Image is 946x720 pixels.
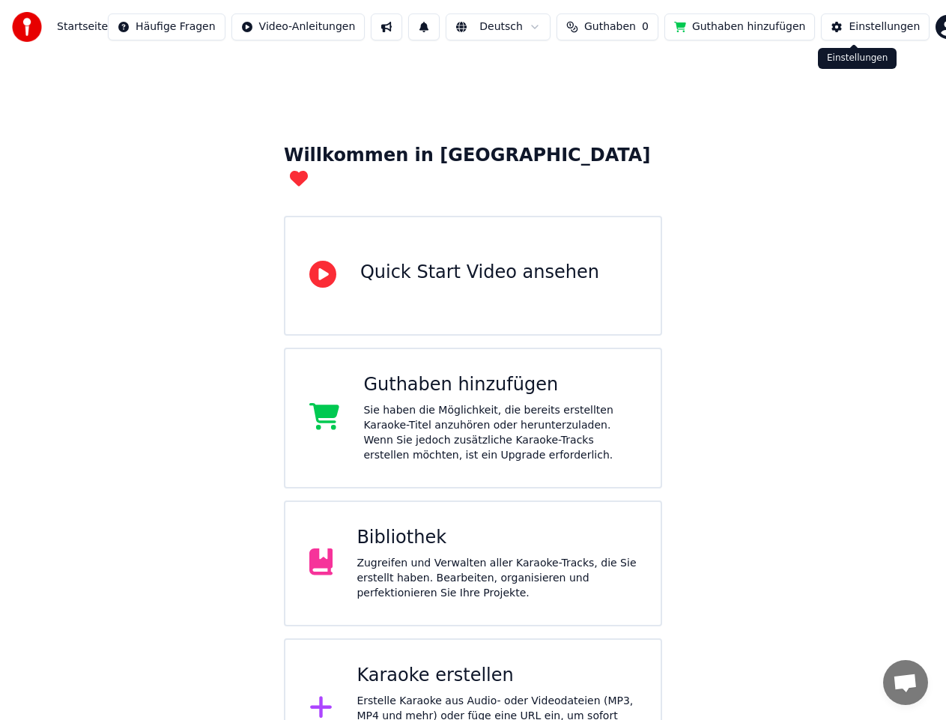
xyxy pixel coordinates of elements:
[231,13,366,40] button: Video-Anleitungen
[57,19,108,34] nav: breadcrumb
[363,403,637,463] div: Sie haben die Möglichkeit, die bereits erstellten Karaoke-Titel anzuhören oder herunterzuladen. W...
[821,13,930,40] button: Einstellungen
[883,660,928,705] a: Chat öffnen
[284,144,662,192] div: Willkommen in [GEOGRAPHIC_DATA]
[360,261,599,285] div: Quick Start Video ansehen
[664,13,816,40] button: Guthaben hinzufügen
[818,48,897,69] div: Einstellungen
[357,556,637,601] div: Zugreifen und Verwalten aller Karaoke-Tracks, die Sie erstellt haben. Bearbeiten, organisieren un...
[584,19,636,34] span: Guthaben
[357,526,637,550] div: Bibliothek
[557,13,658,40] button: Guthaben0
[642,19,649,34] span: 0
[12,12,42,42] img: youka
[363,373,637,397] div: Guthaben hinzufügen
[357,664,637,688] div: Karaoke erstellen
[57,19,108,34] span: Startseite
[849,19,920,34] div: Einstellungen
[108,13,225,40] button: Häufige Fragen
